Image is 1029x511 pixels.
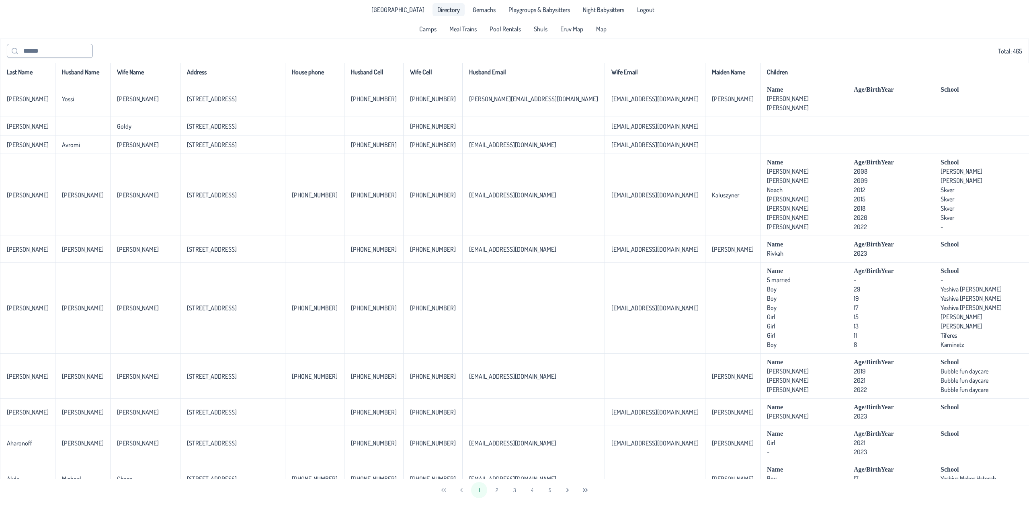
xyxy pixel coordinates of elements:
[941,204,954,212] p-celleditor: Skver
[941,341,964,349] p-celleditor: Kaminetz
[767,466,852,473] span: Name
[767,448,769,456] p-celleditor: -
[941,466,1025,473] span: School
[941,241,1025,248] span: School
[433,3,465,16] a: Directory
[767,223,809,231] p-celleditor: [PERSON_NAME]
[367,3,429,16] a: [GEOGRAPHIC_DATA]
[7,245,49,253] p-celleditor: [PERSON_NAME]
[767,213,809,222] p-celleditor: [PERSON_NAME]
[7,141,49,149] p-celleditor: [PERSON_NAME]
[854,186,865,194] p-celleditor: 2012
[591,23,611,35] a: Map
[767,322,775,330] p-celleditor: Girl
[941,367,988,375] p-celleditor: Bubble fun daycare
[596,26,607,32] span: Map
[767,412,809,420] p-celleditor: [PERSON_NAME]
[534,26,547,32] span: Shuls
[187,141,237,149] p-celleditor: [STREET_ADDRESS]
[117,408,159,416] p-celleditor: [PERSON_NAME]
[410,141,456,149] p-celleditor: [PHONE_NUMBER]
[468,3,500,16] a: Gemachs
[854,195,865,203] p-celleditor: 2015
[117,304,159,312] p-celleditor: [PERSON_NAME]
[767,195,809,203] p-celleditor: [PERSON_NAME]
[767,241,852,248] span: Name
[187,122,237,130] p-celleditor: [STREET_ADDRESS]
[489,482,505,498] button: 2
[767,386,809,394] p-celleditor: [PERSON_NAME]
[941,304,1002,312] p-celleditor: Yeshiva [PERSON_NAME]
[767,167,809,175] p-celleditor: [PERSON_NAME]
[285,63,344,81] th: House phone
[117,372,159,380] p-celleditor: [PERSON_NAME]
[854,448,867,456] p-celleditor: 2023
[941,285,1002,293] p-celleditor: Yeshiva [PERSON_NAME]
[473,6,496,13] span: Gemachs
[506,482,523,498] button: 3
[187,475,237,483] p-celleditor: [STREET_ADDRESS]
[117,122,131,130] p-celleditor: Goldy
[62,475,81,483] p-celleditor: Michoel
[767,439,775,447] p-celleditor: Girl
[767,86,852,93] span: Name
[854,367,865,375] p-celleditor: 2019
[712,372,754,380] p-celleditor: [PERSON_NAME]
[351,191,397,199] p-celleditor: [PHONE_NUMBER]
[410,372,456,380] p-celleditor: [PHONE_NUMBER]
[485,23,526,35] a: Pool Rentals
[705,63,760,81] th: Maiden Name
[854,466,939,473] span: Age/BirthYear
[712,475,754,483] p-celleditor: [PERSON_NAME]
[941,223,943,231] p-celleditor: -
[490,26,521,32] span: Pool Rentals
[351,439,397,447] p-celleditor: [PHONE_NUMBER]
[854,249,867,257] p-celleditor: 2023
[110,63,180,81] th: Wife Name
[117,475,133,483] p-celleditor: Chana
[560,482,576,498] button: Next Page
[767,430,852,437] span: Name
[445,23,482,35] a: Meal Trains
[469,141,556,149] p-celleditor: [EMAIL_ADDRESS][DOMAIN_NAME]
[462,63,605,81] th: Husband Email
[941,331,957,339] p-celleditor: Tiferes
[767,474,777,482] p-celleditor: Boy
[529,23,552,35] a: Shuls
[560,26,583,32] span: Eruv Map
[62,141,80,149] p-celleditor: Avromi
[767,204,809,212] p-celleditor: [PERSON_NAME]
[941,386,988,394] p-celleditor: Bubble fun daycare
[367,3,429,16] li: Pine Lake Park
[403,63,462,81] th: Wife Cell
[854,313,859,321] p-celleditor: 15
[469,95,598,103] p-celleditor: [PERSON_NAME][EMAIL_ADDRESS][DOMAIN_NAME]
[187,408,237,416] p-celleditor: [STREET_ADDRESS]
[344,63,403,81] th: Husband Cell
[767,285,777,293] p-celleditor: Boy
[854,267,939,275] span: Age/BirthYear
[767,176,809,185] p-celleditor: [PERSON_NAME]
[524,482,540,498] button: 4
[767,359,852,366] span: Name
[941,195,954,203] p-celleditor: Skver
[854,412,867,420] p-celleditor: 2023
[469,439,556,447] p-celleditor: [EMAIL_ADDRESS][DOMAIN_NAME]
[187,304,237,312] p-celleditor: [STREET_ADDRESS]
[767,94,809,103] p-celleditor: [PERSON_NAME]
[469,245,556,253] p-celleditor: [EMAIL_ADDRESS][DOMAIN_NAME]
[583,6,624,13] span: Night Babysitters
[187,191,237,199] p-celleditor: [STREET_ADDRESS]
[854,223,867,231] p-celleditor: 2022
[767,313,775,321] p-celleditor: Girl
[712,439,754,447] p-celleditor: [PERSON_NAME]
[117,245,159,253] p-celleditor: [PERSON_NAME]
[117,141,159,149] p-celleditor: [PERSON_NAME]
[180,63,285,81] th: Address
[767,276,791,284] p-celleditor: 5 married
[941,294,1002,302] p-celleditor: Yeshiva [PERSON_NAME]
